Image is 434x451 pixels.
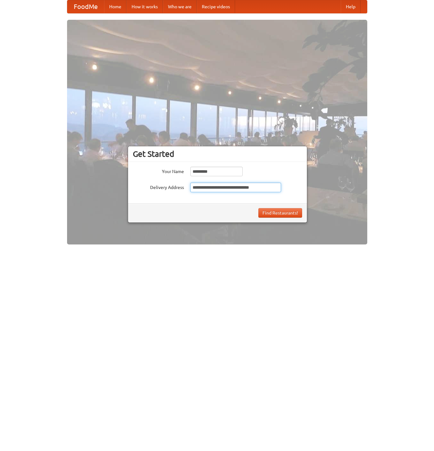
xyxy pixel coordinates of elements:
a: FoodMe [67,0,104,13]
a: Help [341,0,361,13]
a: Recipe videos [197,0,235,13]
label: Your Name [133,167,184,175]
h3: Get Started [133,149,302,159]
a: Who we are [163,0,197,13]
button: Find Restaurants! [258,208,302,218]
label: Delivery Address [133,183,184,191]
a: Home [104,0,126,13]
a: How it works [126,0,163,13]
